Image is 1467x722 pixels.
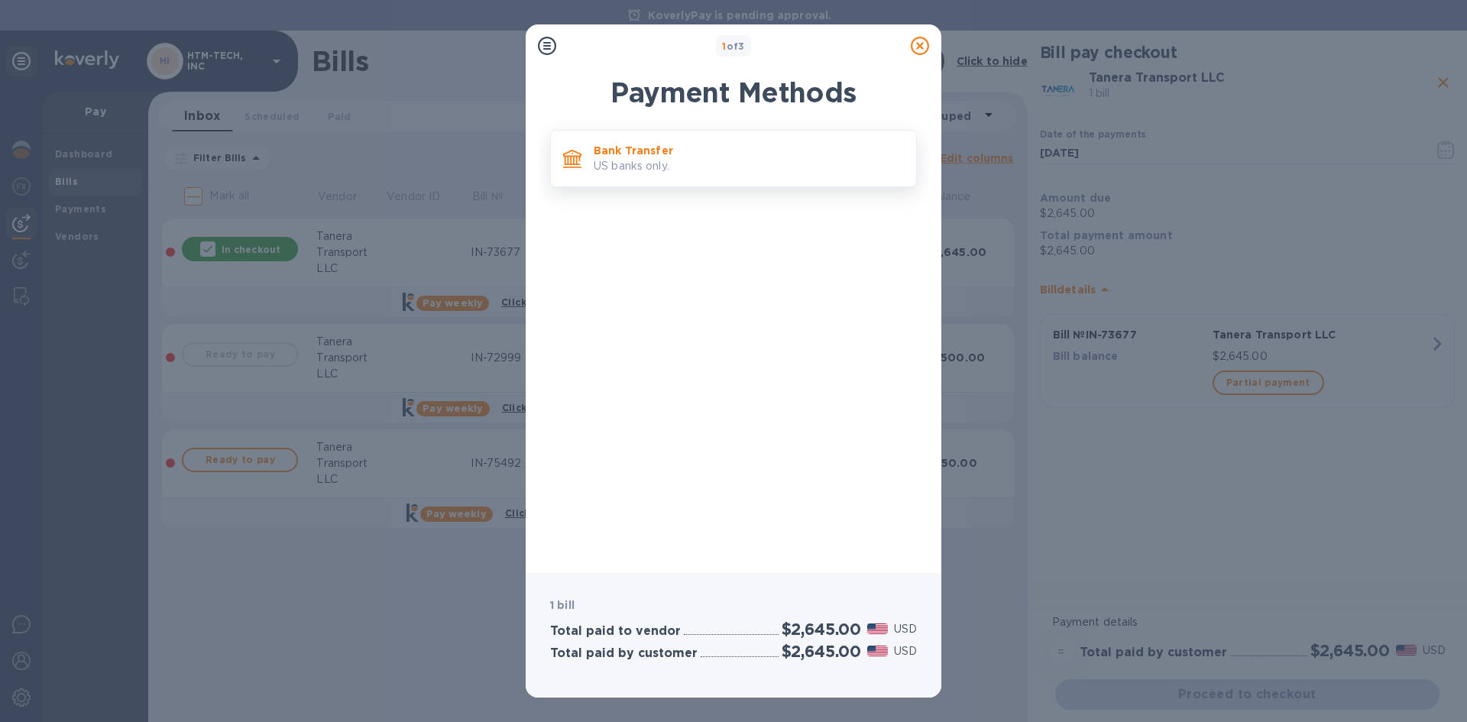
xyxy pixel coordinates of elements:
h3: Total paid by customer [550,646,698,661]
h3: Total paid to vendor [550,624,681,639]
p: USD [894,643,917,659]
h2: $2,645.00 [782,642,861,661]
p: US banks only. [594,158,904,174]
p: Bank Transfer [594,143,904,158]
h2: $2,645.00 [782,620,861,639]
img: USD [867,646,888,656]
h1: Payment Methods [550,76,917,108]
b: 1 bill [550,599,575,611]
b: of 3 [722,40,745,52]
p: USD [894,621,917,637]
span: 1 [722,40,726,52]
img: USD [867,623,888,634]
